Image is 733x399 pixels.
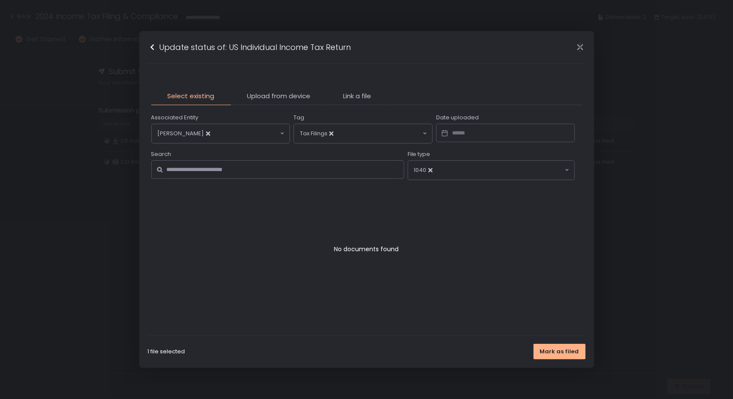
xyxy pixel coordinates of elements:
span: 1040 [414,166,441,175]
button: Mark as filed [533,344,586,359]
input: Datepicker input [436,124,575,143]
input: Search for option [219,129,280,138]
input: Search for option [342,129,422,138]
span: Mark as filed [540,348,579,355]
h1: Update status of: US Individual Income Tax Return [159,41,351,53]
button: Deselect 1040 [428,168,433,172]
span: [PERSON_NAME] [158,129,219,138]
span: Search [151,150,172,158]
div: No documents found [151,180,582,318]
span: Tax Filings [300,129,342,138]
div: Search for option [408,161,575,180]
span: File type [408,150,430,158]
input: Search for option [441,166,565,175]
span: Date uploaded [436,114,479,122]
div: 1 file selected [148,348,185,355]
span: Select existing [168,91,215,101]
button: Deselect Tax Filings [329,131,334,136]
span: Upload from device [247,91,311,101]
div: Close [567,42,594,52]
div: Search for option [294,124,432,143]
span: Link a file [343,91,371,101]
button: Deselect Jason Werner [206,131,210,136]
span: Tag [293,114,304,122]
span: Associated Entity [151,114,199,122]
div: Search for option [152,124,290,143]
